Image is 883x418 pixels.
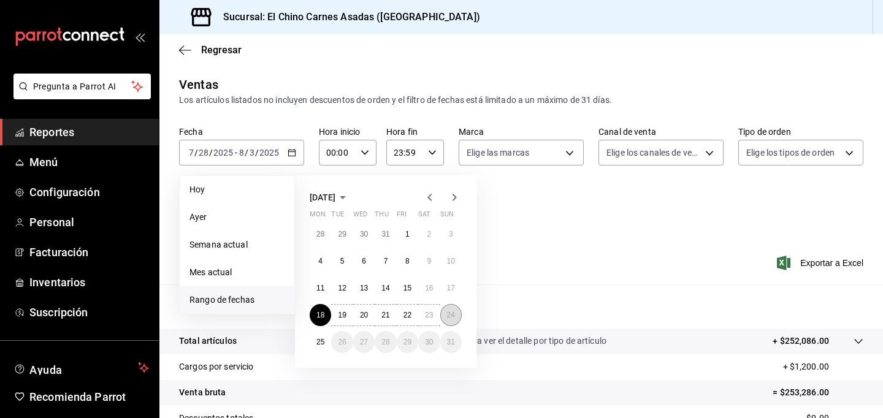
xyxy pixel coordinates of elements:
[319,127,377,136] label: Hora inicio
[189,238,285,251] span: Semana actual
[310,210,326,223] abbr: Monday
[381,338,389,346] abbr: August 28, 2025
[449,230,453,238] abbr: August 3, 2025
[188,148,194,158] input: --
[386,127,444,136] label: Hora fin
[179,44,242,56] button: Regresar
[425,338,433,346] abbr: August 30, 2025
[29,360,133,375] span: Ayuda
[239,148,245,158] input: --
[360,230,368,238] abbr: July 30, 2025
[427,230,431,238] abbr: August 2, 2025
[418,223,440,245] button: August 2, 2025
[189,183,285,196] span: Hoy
[447,311,455,319] abbr: August 24, 2025
[360,284,368,292] abbr: August 13, 2025
[179,335,237,348] p: Total artículos
[440,210,454,223] abbr: Sunday
[440,223,462,245] button: August 3, 2025
[418,304,440,326] button: August 23, 2025
[189,266,285,279] span: Mes actual
[738,127,863,136] label: Tipo de orden
[29,184,149,200] span: Configuración
[316,311,324,319] abbr: August 18, 2025
[316,284,324,292] abbr: August 11, 2025
[353,250,375,272] button: August 6, 2025
[773,335,829,348] p: + $252,086.00
[375,331,396,353] button: August 28, 2025
[405,230,410,238] abbr: August 1, 2025
[418,277,440,299] button: August 16, 2025
[427,257,431,265] abbr: August 9, 2025
[440,277,462,299] button: August 17, 2025
[255,148,259,158] span: /
[397,210,407,223] abbr: Friday
[353,277,375,299] button: August 13, 2025
[29,214,149,230] span: Personal
[189,294,285,306] span: Rango de fechas
[194,148,198,158] span: /
[397,304,418,326] button: August 22, 2025
[179,94,863,107] div: Los artículos listados no incluyen descuentos de orden y el filtro de fechas está limitado a un m...
[179,360,254,373] p: Cargos por servicio
[360,311,368,319] abbr: August 20, 2025
[338,284,346,292] abbr: August 12, 2025
[598,127,724,136] label: Canal de venta
[318,257,323,265] abbr: August 4, 2025
[403,311,411,319] abbr: August 22, 2025
[189,211,285,224] span: Ayer
[440,250,462,272] button: August 10, 2025
[381,284,389,292] abbr: August 14, 2025
[467,146,529,159] span: Elige las marcas
[338,311,346,319] abbr: August 19, 2025
[338,338,346,346] abbr: August 26, 2025
[13,74,151,99] button: Pregunta a Parrot AI
[360,338,368,346] abbr: August 27, 2025
[179,386,226,399] p: Venta bruta
[340,257,345,265] abbr: August 5, 2025
[353,223,375,245] button: July 30, 2025
[179,299,863,314] p: Resumen
[338,230,346,238] abbr: July 29, 2025
[418,250,440,272] button: August 9, 2025
[331,277,353,299] button: August 12, 2025
[353,210,367,223] abbr: Wednesday
[353,331,375,353] button: August 27, 2025
[418,331,440,353] button: August 30, 2025
[397,277,418,299] button: August 15, 2025
[425,284,433,292] abbr: August 16, 2025
[384,257,388,265] abbr: August 7, 2025
[316,338,324,346] abbr: August 25, 2025
[331,250,353,272] button: August 5, 2025
[310,331,331,353] button: August 25, 2025
[259,148,280,158] input: ----
[362,257,366,265] abbr: August 6, 2025
[375,223,396,245] button: July 31, 2025
[316,230,324,238] abbr: July 28, 2025
[209,148,213,158] span: /
[245,148,248,158] span: /
[310,190,350,205] button: [DATE]
[447,284,455,292] abbr: August 17, 2025
[403,338,411,346] abbr: August 29, 2025
[606,146,701,159] span: Elige los canales de venta
[331,223,353,245] button: July 29, 2025
[310,304,331,326] button: August 18, 2025
[213,148,234,158] input: ----
[331,210,343,223] abbr: Tuesday
[447,257,455,265] abbr: August 10, 2025
[440,304,462,326] button: August 24, 2025
[746,146,835,159] span: Elige los tipos de orden
[179,127,304,136] label: Fecha
[9,89,151,102] a: Pregunta a Parrot AI
[29,154,149,170] span: Menú
[235,148,237,158] span: -
[29,389,149,405] span: Recomienda Parrot
[29,244,149,260] span: Facturación
[33,80,132,93] span: Pregunta a Parrot AI
[198,148,209,158] input: --
[179,75,218,94] div: Ventas
[310,250,331,272] button: August 4, 2025
[418,210,430,223] abbr: Saturday
[135,32,145,42] button: open_drawer_menu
